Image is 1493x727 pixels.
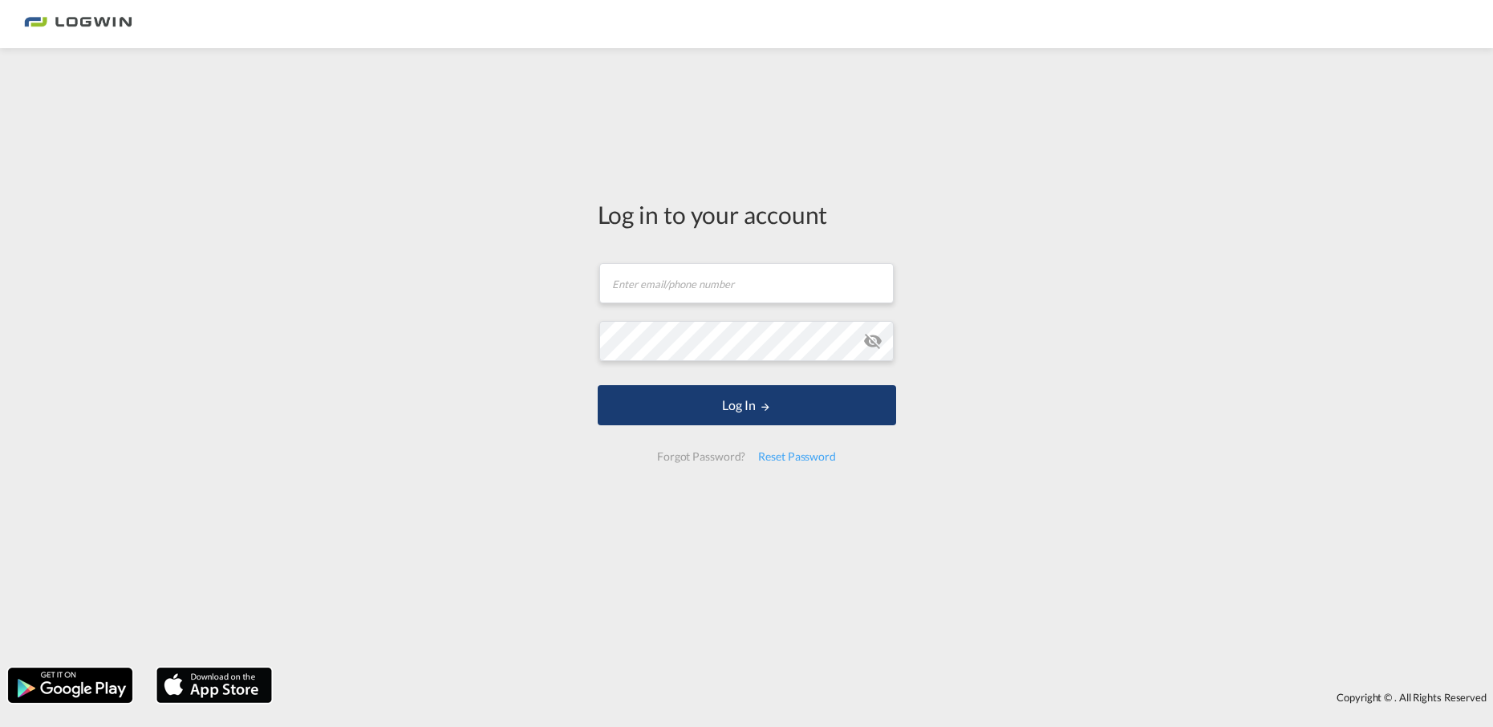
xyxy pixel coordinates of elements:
button: LOGIN [598,385,896,425]
input: Enter email/phone number [599,263,894,303]
div: Forgot Password? [651,442,752,471]
div: Log in to your account [598,197,896,231]
md-icon: icon-eye-off [863,331,882,351]
div: Reset Password [752,442,842,471]
img: google.png [6,666,134,705]
div: Copyright © . All Rights Reserved [280,684,1493,711]
img: apple.png [155,666,274,705]
img: bc73a0e0d8c111efacd525e4c8ad7d32.png [24,6,132,43]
